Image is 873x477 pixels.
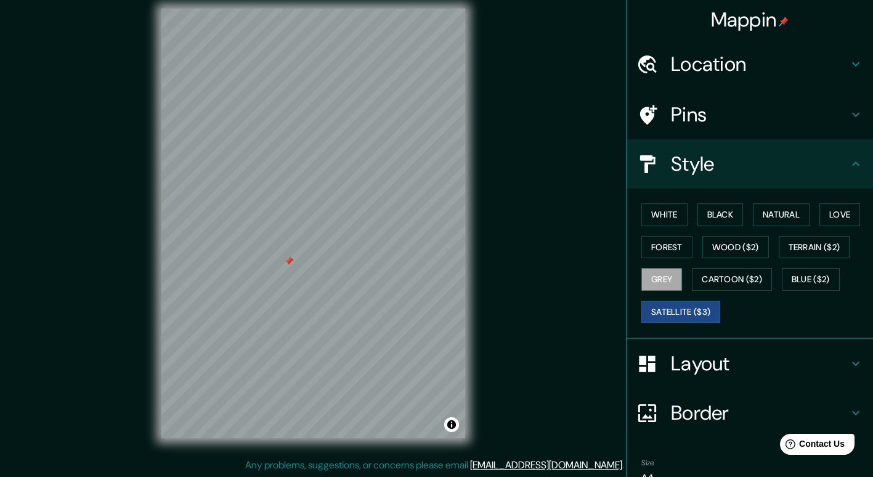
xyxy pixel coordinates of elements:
[627,90,873,139] div: Pins
[763,429,859,463] iframe: Help widget launcher
[624,458,626,473] div: .
[641,236,692,259] button: Forest
[641,301,720,324] button: Satellite ($3)
[470,459,622,471] a: [EMAIL_ADDRESS][DOMAIN_NAME]
[627,39,873,89] div: Location
[641,458,654,468] label: Size
[671,52,848,76] h4: Location
[627,388,873,438] div: Border
[711,7,789,32] h4: Mappin
[641,203,688,226] button: White
[779,17,789,26] img: pin-icon.png
[627,139,873,189] div: Style
[702,236,769,259] button: Wood ($2)
[245,458,624,473] p: Any problems, suggestions, or concerns please email .
[444,417,459,432] button: Toggle attribution
[671,401,848,425] h4: Border
[692,268,772,291] button: Cartoon ($2)
[671,152,848,176] h4: Style
[671,351,848,376] h4: Layout
[641,268,682,291] button: Grey
[753,203,810,226] button: Natural
[779,236,850,259] button: Terrain ($2)
[671,102,848,127] h4: Pins
[161,9,465,438] canvas: Map
[819,203,860,226] button: Love
[697,203,744,226] button: Black
[782,268,840,291] button: Blue ($2)
[627,339,873,388] div: Layout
